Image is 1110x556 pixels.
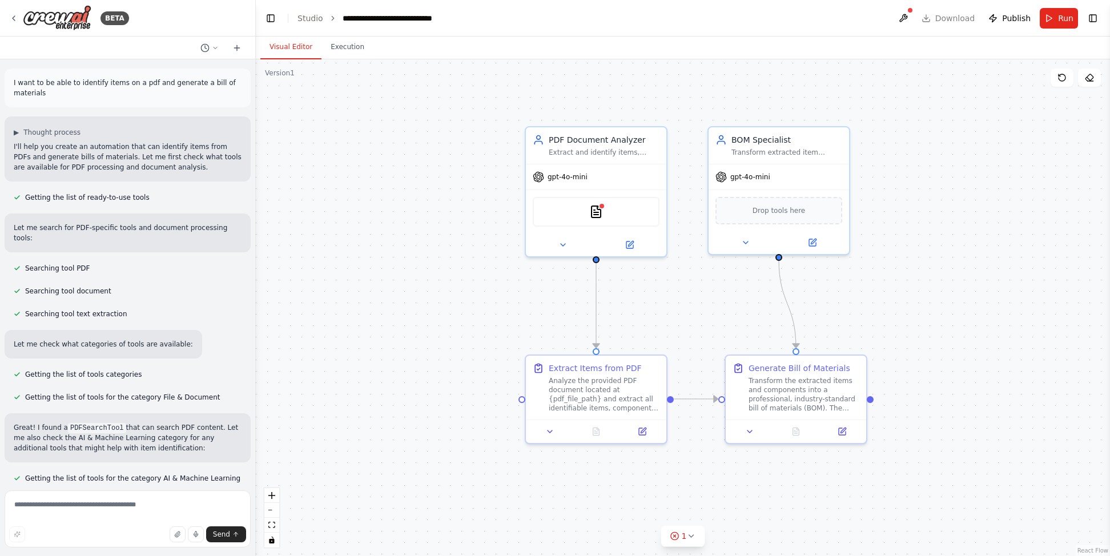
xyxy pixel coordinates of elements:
p: Great! I found a that can search PDF content. Let me also check the AI & Machine Learning categor... [14,422,242,453]
span: Thought process [23,128,81,137]
button: Click to speak your automation idea [188,526,204,542]
div: Generate Bill of MaterialsTransform the extracted items and components into a professional, indus... [725,354,867,444]
g: Edge from 981140cf-1481-4736-bd67-85a2e32c1923 to 9f18de8e-d6c0-4c19-bcc9-338d6f8161f8 [773,260,802,348]
button: Open in side panel [780,236,844,249]
span: Drop tools here [753,205,806,216]
button: Hide left sidebar [263,10,279,26]
g: Edge from 943ac7bc-5a96-4793-860c-051f81ca472c to 9f18de8e-d6c0-4c19-bcc9-338d6f8161f8 [674,393,718,405]
button: zoom in [264,488,279,503]
div: BETA [100,11,129,25]
div: Extract Items from PDF [549,362,642,374]
span: Getting the list of tools categories [25,370,142,379]
button: Upload files [170,526,186,542]
div: React Flow controls [264,488,279,547]
p: Let me search for PDF-specific tools and document processing tools: [14,223,242,243]
button: 1 [661,526,705,547]
button: toggle interactivity [264,533,279,547]
img: Logo [23,5,91,31]
div: Generate Bill of Materials [749,362,850,374]
span: Send [213,530,230,539]
div: Analyze the provided PDF document located at {pdf_file_path} and extract all identifiable items, ... [549,376,659,413]
span: Publish [1002,13,1031,24]
div: PDF Document Analyzer [549,134,659,146]
span: ▶ [14,128,19,137]
div: Extract Items from PDFAnalyze the provided PDF document located at {pdf_file_path} and extract al... [525,354,667,444]
span: gpt-4o-mini [548,172,588,182]
span: Searching tool PDF [25,264,90,273]
button: Open in side panel [597,238,662,252]
button: Execution [321,35,373,59]
p: Let me check what categories of tools are available: [14,339,193,349]
button: Open in side panel [622,425,662,438]
div: PDF Document AnalyzerExtract and identify items, components, and materials from PDF documents wit... [525,126,667,257]
button: No output available [772,425,821,438]
p: I want to be able to identify items on a pdf and generate a bill of materials [14,78,242,98]
button: Publish [984,8,1035,29]
span: Searching tool document [25,287,111,296]
span: Getting the list of tools for the category File & Document [25,393,220,402]
button: ▶Thought process [14,128,81,137]
span: Searching tool text extraction [25,309,127,319]
button: Show right sidebar [1085,10,1101,26]
p: I'll help you create an automation that can identify items from PDFs and generate bills of materi... [14,142,242,172]
div: BOM Specialist [731,134,842,146]
div: Transform the extracted items and components into a professional, industry-standard bill of mater... [749,376,859,413]
a: Studio [297,14,323,23]
div: Version 1 [265,69,295,78]
button: Visual Editor [260,35,321,59]
code: PDFSearchTool [68,423,126,433]
button: Send [206,526,246,542]
span: Getting the list of tools for the category AI & Machine Learning [25,474,240,483]
button: Switch to previous chat [196,41,223,55]
button: zoom out [264,503,279,518]
a: React Flow attribution [1077,547,1108,554]
button: Run [1040,8,1078,29]
button: Improve this prompt [9,526,25,542]
button: fit view [264,518,279,533]
g: Edge from 1c380593-3957-410e-a505-34f0de9ca3e2 to 943ac7bc-5a96-4793-860c-051f81ca472c [590,262,602,348]
img: PDFSearchTool [589,205,603,219]
span: Run [1058,13,1073,24]
button: Start a new chat [228,41,246,55]
div: Extract and identify items, components, and materials from PDF documents with high accuracy, focu... [549,148,659,157]
button: No output available [572,425,621,438]
div: BOM SpecialistTransform extracted item information into structured, professional bills of materia... [707,126,850,255]
span: gpt-4o-mini [730,172,770,182]
span: Getting the list of ready-to-use tools [25,193,150,202]
span: 1 [682,530,687,542]
nav: breadcrumb [297,13,432,24]
div: Transform extracted item information into structured, professional bills of materials following i... [731,148,842,157]
button: Open in side panel [822,425,862,438]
